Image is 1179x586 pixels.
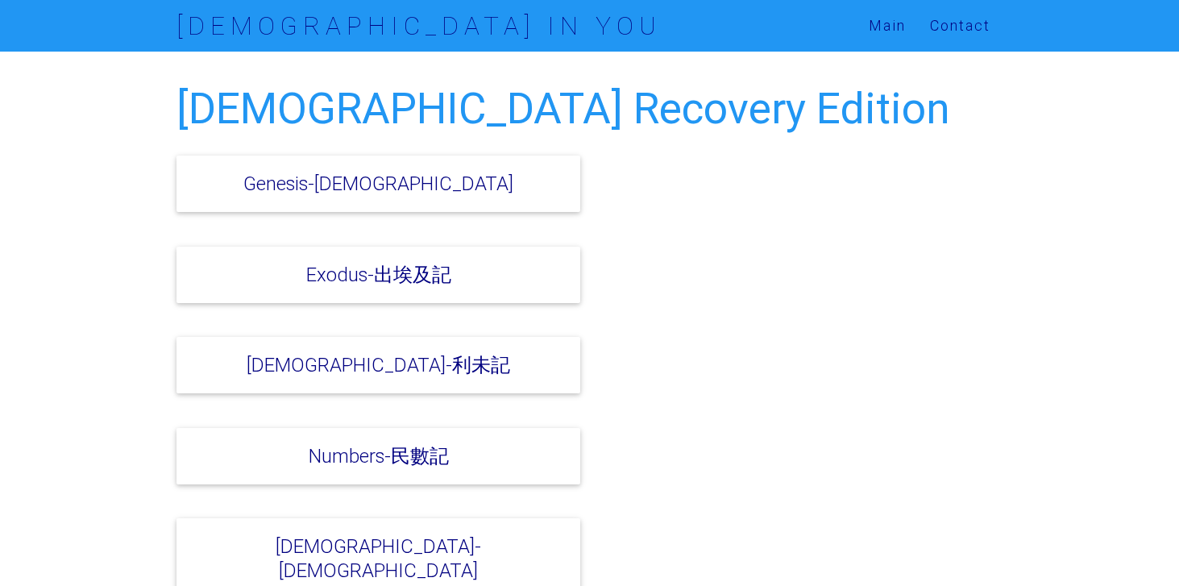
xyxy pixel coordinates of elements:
[243,172,513,195] a: Genesis-[DEMOGRAPHIC_DATA]
[276,534,481,582] a: [DEMOGRAPHIC_DATA]-[DEMOGRAPHIC_DATA]
[247,353,510,376] a: [DEMOGRAPHIC_DATA]-利未記
[306,263,451,286] a: Exodus-出埃及記
[176,85,1002,133] h2: [DEMOGRAPHIC_DATA] Recovery Edition
[309,444,449,468] a: Numbers-民數記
